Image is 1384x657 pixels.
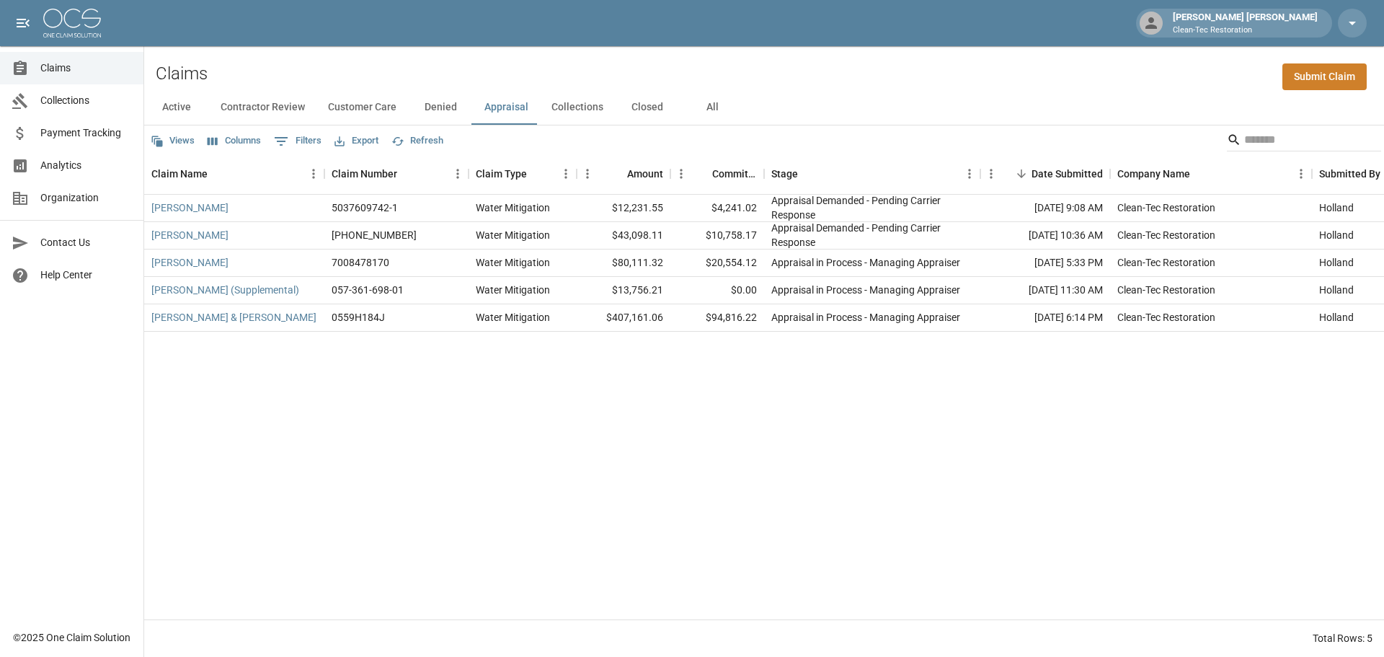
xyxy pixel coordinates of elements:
[980,222,1110,250] div: [DATE] 10:36 AM
[40,158,132,173] span: Analytics
[151,200,229,215] a: [PERSON_NAME]
[1319,283,1354,297] div: Holland
[1117,255,1215,270] div: Clean-Tec Restoration
[980,277,1110,304] div: [DATE] 11:30 AM
[144,154,324,194] div: Claim Name
[577,154,670,194] div: Amount
[324,154,469,194] div: Claim Number
[332,228,417,242] div: 1006-18-2882
[607,164,627,184] button: Sort
[1190,164,1210,184] button: Sort
[577,195,670,222] div: $12,231.55
[332,283,404,297] div: 057-361-698-01
[40,235,132,250] span: Contact Us
[1227,128,1381,154] div: Search
[469,154,577,194] div: Claim Type
[151,310,316,325] a: [PERSON_NAME] & [PERSON_NAME]
[980,250,1110,277] div: [DATE] 5:33 PM
[13,630,130,645] div: © 2025 One Claim Solution
[476,154,527,194] div: Claim Type
[40,61,132,76] span: Claims
[476,310,550,325] div: Water Mitigation
[771,154,798,194] div: Stage
[40,125,132,141] span: Payment Tracking
[1319,228,1354,242] div: Holland
[1117,228,1215,242] div: Clean-Tec Restoration
[1319,255,1354,270] div: Holland
[527,164,547,184] button: Sort
[476,200,550,215] div: Water Mitigation
[388,130,447,152] button: Refresh
[144,90,1384,125] div: dynamic tabs
[208,164,228,184] button: Sort
[670,154,764,194] div: Committed Amount
[151,283,299,297] a: [PERSON_NAME] (Supplemental)
[798,164,818,184] button: Sort
[1313,631,1372,645] div: Total Rows: 5
[980,195,1110,222] div: [DATE] 9:08 AM
[771,255,960,270] div: Appraisal in Process - Managing Appraiser
[980,154,1110,194] div: Date Submitted
[771,283,960,297] div: Appraisal in Process - Managing Appraiser
[1011,164,1032,184] button: Sort
[332,154,397,194] div: Claim Number
[151,255,229,270] a: [PERSON_NAME]
[670,304,764,332] div: $94,816.22
[40,190,132,206] span: Organization
[40,268,132,283] span: Help Center
[1117,310,1215,325] div: Clean-Tec Restoration
[209,90,316,125] button: Contractor Review
[1117,154,1190,194] div: Company Name
[303,163,324,185] button: Menu
[555,163,577,185] button: Menu
[1110,154,1312,194] div: Company Name
[43,9,101,38] img: ocs-logo-white-transparent.png
[1282,63,1367,90] a: Submit Claim
[540,90,615,125] button: Collections
[670,277,764,304] div: $0.00
[204,130,265,152] button: Select columns
[332,310,385,325] div: 0559H184J
[156,63,208,84] h2: Claims
[270,130,325,153] button: Show filters
[408,90,473,125] button: Denied
[151,154,208,194] div: Claim Name
[331,130,382,152] button: Export
[670,250,764,277] div: $20,554.12
[577,163,598,185] button: Menu
[1173,25,1318,37] p: Clean-Tec Restoration
[1290,163,1312,185] button: Menu
[1167,10,1323,36] div: [PERSON_NAME] [PERSON_NAME]
[1117,200,1215,215] div: Clean-Tec Restoration
[332,200,398,215] div: 5037609742-1
[680,90,745,125] button: All
[712,154,757,194] div: Committed Amount
[316,90,408,125] button: Customer Care
[9,9,37,38] button: open drawer
[670,163,692,185] button: Menu
[147,130,198,152] button: Views
[764,154,980,194] div: Stage
[771,310,960,325] div: Appraisal in Process - Managing Appraiser
[959,163,980,185] button: Menu
[670,195,764,222] div: $4,241.02
[1032,154,1103,194] div: Date Submitted
[692,164,712,184] button: Sort
[1319,200,1354,215] div: Holland
[473,90,540,125] button: Appraisal
[980,304,1110,332] div: [DATE] 6:14 PM
[40,93,132,108] span: Collections
[771,193,973,222] div: Appraisal Demanded - Pending Carrier Response
[771,221,973,250] div: Appraisal Demanded - Pending Carrier Response
[577,304,670,332] div: $407,161.06
[476,283,550,297] div: Water Mitigation
[1319,154,1380,194] div: Submitted By
[397,164,417,184] button: Sort
[144,90,209,125] button: Active
[615,90,680,125] button: Closed
[151,228,229,242] a: [PERSON_NAME]
[670,222,764,250] div: $10,758.17
[980,163,1002,185] button: Menu
[627,154,663,194] div: Amount
[447,163,469,185] button: Menu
